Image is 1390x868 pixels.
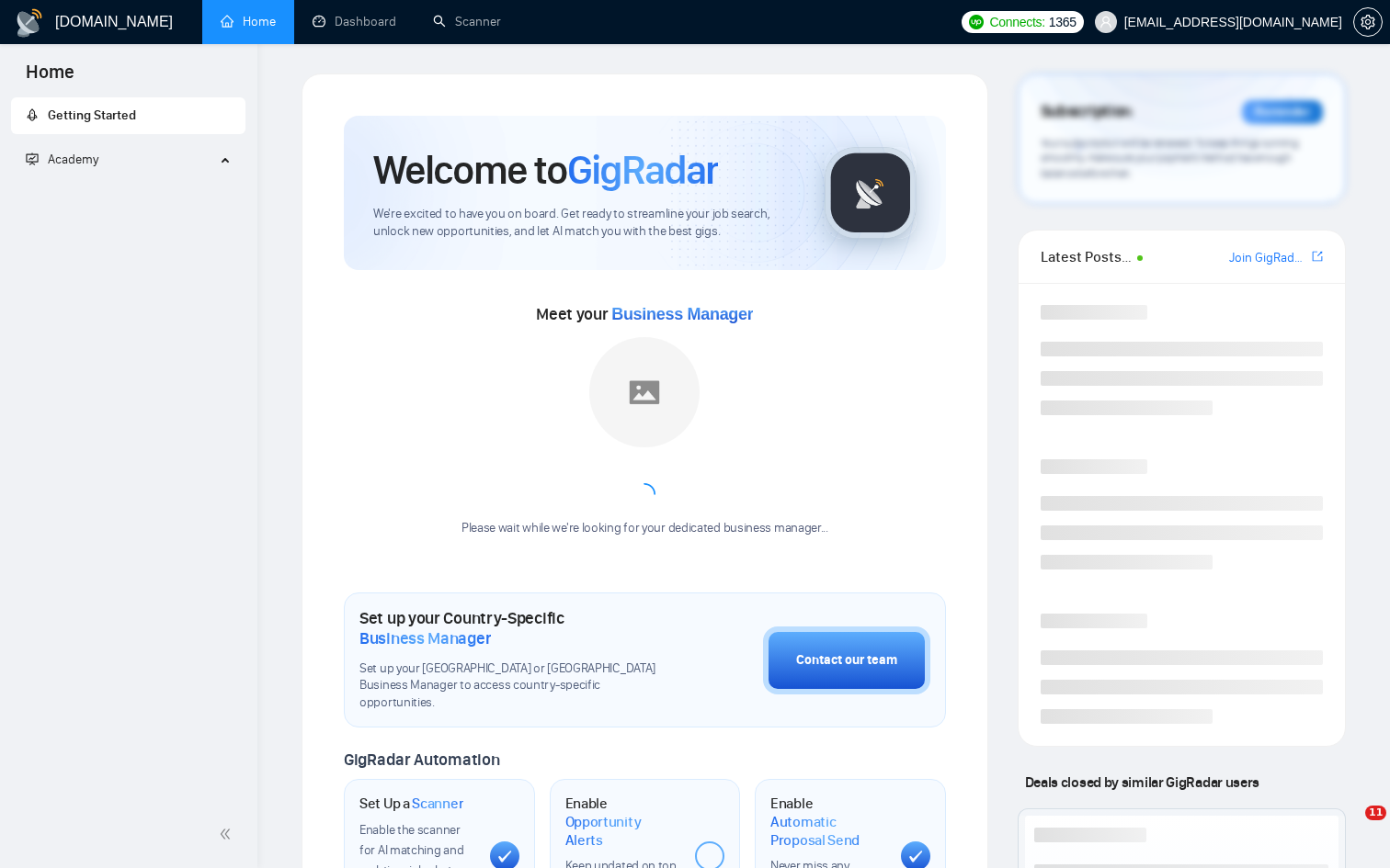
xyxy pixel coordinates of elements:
[1022,681,1390,818] iframe: Intercom notifications message
[412,795,463,813] span: Scanner
[1327,806,1372,850] iframe: Intercom live chat
[770,813,886,849] span: Automatic Proposal Send
[1041,245,1132,268] span: Latest Posts from the GigRadar Community
[26,108,39,121] span: rocket
[589,337,700,447] img: placeholder.png
[1229,248,1308,268] a: Join GigRadar Slack Community
[1353,7,1383,37] button: setting
[26,152,39,165] span: fund-projection-screen
[433,14,501,29] a: searchScanner
[373,206,795,241] span: We're excited to have you on board. Get ready to streamline your job search, unlock new opportuni...
[344,750,499,770] span: GigRadar Automation
[565,795,681,849] h1: Enable
[1242,100,1323,124] div: Reminder
[536,304,753,324] span: Meet your
[359,660,671,713] span: Set up your [GEOGRAPHIC_DATA] or [GEOGRAPHIC_DATA] Business Manager to access country-specific op...
[359,628,491,648] span: Business Manager
[48,107,136,123] span: Getting Started
[770,795,886,849] h1: Enable
[1312,248,1323,265] a: export
[1312,249,1323,264] span: export
[969,15,984,29] img: upwork-logo.png
[1099,16,1112,28] span: user
[796,650,897,671] div: Contact our team
[15,8,44,38] img: logo
[611,305,753,323] span: Business Manager
[1365,806,1386,820] span: 11
[1041,136,1299,180] span: Your subscription will be renewed. To keep things running smoothly, make sure your payment method...
[221,14,276,29] a: homeHome
[11,97,245,134] li: Getting Started
[373,145,718,195] h1: Welcome to
[11,59,89,97] span: Home
[567,145,718,195] span: GigRadar
[565,813,681,849] span: Opportunity Alerts
[359,608,671,648] h1: Set up your Country-Specific
[219,825,237,843] span: double-left
[1041,96,1132,128] span: Subscription
[26,152,98,167] span: Academy
[313,14,396,29] a: dashboardDashboard
[989,12,1044,32] span: Connects:
[763,626,930,694] button: Contact our team
[1353,15,1383,29] a: setting
[450,520,839,537] div: Please wait while we're looking for your dedicated business manager...
[359,795,463,813] h1: Set Up a
[1354,15,1382,29] span: setting
[1049,12,1077,32] span: 1365
[825,147,917,239] img: gigradar-logo.png
[630,479,660,510] span: loading
[48,152,98,167] span: Academy
[1018,766,1267,798] span: Deals closed by similar GigRadar users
